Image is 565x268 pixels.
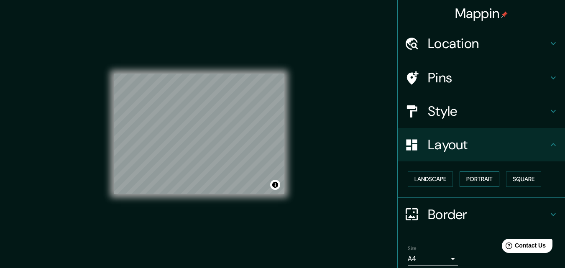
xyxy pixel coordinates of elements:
h4: Location [428,35,548,52]
img: pin-icon.png [501,11,508,18]
button: Landscape [408,171,453,187]
button: Toggle attribution [270,180,280,190]
h4: Pins [428,69,548,86]
div: A4 [408,252,458,265]
h4: Style [428,103,548,120]
iframe: Help widget launcher [491,235,556,259]
div: Style [398,94,565,128]
div: Location [398,27,565,60]
h4: Border [428,206,548,223]
h4: Layout [428,136,548,153]
div: Pins [398,61,565,94]
div: Border [398,198,565,231]
label: Size [408,245,417,252]
canvas: Map [114,74,284,194]
div: Layout [398,128,565,161]
button: Square [506,171,541,187]
h4: Mappin [455,5,508,22]
button: Portrait [460,171,499,187]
